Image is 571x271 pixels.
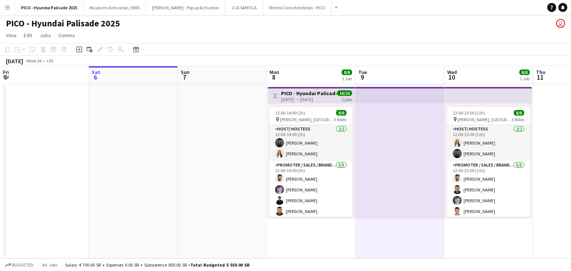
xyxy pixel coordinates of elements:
span: View [6,32,16,39]
button: CCA SAMOCA [226,0,263,15]
a: Comms [55,30,78,40]
span: Sat [92,69,100,75]
div: Salary 4 700.00 SR + Expenses 0.00 SR + Subsistence 850.00 SR = [65,262,249,268]
app-user-avatar: Salman AlQurni [556,19,565,28]
span: 8 [268,73,279,81]
span: [PERSON_NAME], [GEOGRAPHIC_DATA] [280,117,334,122]
div: [DATE] → [DATE] [281,97,336,102]
span: 8/8 [514,110,524,116]
span: 16/16 [337,90,352,96]
div: +03 [46,58,53,64]
button: Minted Coins Exhibition - PICO [263,0,332,15]
span: Budgeted [12,262,33,268]
span: Wed [447,69,457,75]
a: Edit [21,30,35,40]
span: 7 [180,73,190,81]
button: Budgeted [4,261,35,269]
div: 1 Job [520,76,529,81]
app-card-role: Promoter / Sales / Brand Ambassador5/512:00-14:00 (2h)[PERSON_NAME][PERSON_NAME][PERSON_NAME][PER... [269,161,352,229]
span: Edit [24,32,32,39]
span: Sun [181,69,190,75]
div: 1 Job [342,76,352,81]
a: Jobs [37,30,54,40]
span: 6 [91,73,100,81]
h1: PICO - Hyundai Palisade 2025 [6,18,120,29]
app-job-card: 12:00-23:00 (11h)8/8 [PERSON_NAME], [GEOGRAPHIC_DATA]3 RolesHost/ Hostess2/212:00-23:00 (11h)[PER... [447,107,530,217]
h3: PICO - Hyundai Palisade [281,90,336,97]
span: Fri [3,69,9,75]
button: PICO - Hyundai Palisade 2025 [15,0,84,15]
app-job-card: 12:00-14:00 (2h)8/8 [PERSON_NAME], [GEOGRAPHIC_DATA]3 RolesHost/ Hostess2/212:00-14:00 (2h)[PERSO... [269,107,352,217]
span: 11 [535,73,545,81]
span: 8/8 [519,70,530,75]
app-card-role: Promoter / Sales / Brand Ambassador5/512:00-23:00 (11h)[PERSON_NAME][PERSON_NAME][PERSON_NAME][PE... [447,161,530,229]
span: Tue [358,69,367,75]
a: View [3,30,19,40]
span: Week 36 [25,58,43,64]
span: 3 Roles [334,117,346,122]
app-card-role: Host/ Hostess2/212:00-14:00 (2h)[PERSON_NAME][PERSON_NAME] [269,125,352,161]
button: [PERSON_NAME] - Pop up Activation [146,0,226,15]
span: 3 Roles [512,117,524,122]
span: 9 [357,73,367,81]
span: Jobs [40,32,51,39]
span: Comms [58,32,75,39]
span: Thu [536,69,545,75]
span: 12:00-23:00 (11h) [453,110,485,116]
span: [PERSON_NAME], [GEOGRAPHIC_DATA] [458,117,512,122]
button: Museums Activation / BWS [84,0,146,15]
span: 12:00-14:00 (2h) [275,110,305,116]
span: Mon [270,69,279,75]
span: 5 [2,73,9,81]
div: 2 jobs [342,96,352,102]
span: 8/8 [336,110,346,116]
span: Total Budgeted 5 550.00 SR [190,262,249,268]
div: [DATE] [6,57,23,65]
app-card-role: Host/ Hostess2/212:00-23:00 (11h)[PERSON_NAME][PERSON_NAME] [447,125,530,161]
span: 8/8 [342,70,352,75]
span: All jobs [41,262,59,268]
span: 10 [446,73,457,81]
